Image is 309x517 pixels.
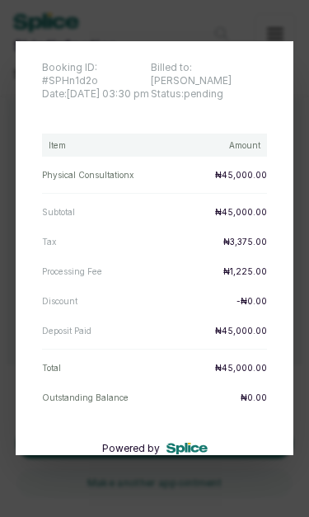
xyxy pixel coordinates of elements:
[223,266,267,276] p: ₦1,225.00
[236,296,267,306] p: - ₦0.00
[229,140,260,150] p: Amount
[42,87,151,101] p: Date: [DATE] 03:30 pm
[151,61,268,87] p: Billed to: [PERSON_NAME]
[215,170,267,180] p: ₦45,000.00
[42,326,91,336] p: Deposit Paid
[42,266,102,276] p: Processing Fee
[42,207,75,217] p: Subtotal
[215,363,267,373] p: ₦45,000.00
[241,392,267,402] p: ₦0.00
[151,87,268,101] p: Status: pending
[42,61,151,87] p: Booking ID: # SPHn1d2o
[42,392,129,402] p: Outstanding Balance
[42,363,61,373] p: Total
[42,237,56,247] p: Tax
[49,140,66,150] p: Item
[42,296,77,306] p: Discount
[42,170,133,180] p: Physical Consultation x
[223,237,267,247] p: ₦3,375.00
[102,442,160,455] p: Powered by
[215,207,267,217] p: ₦45,000.00
[215,326,267,336] p: ₦45,000.00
